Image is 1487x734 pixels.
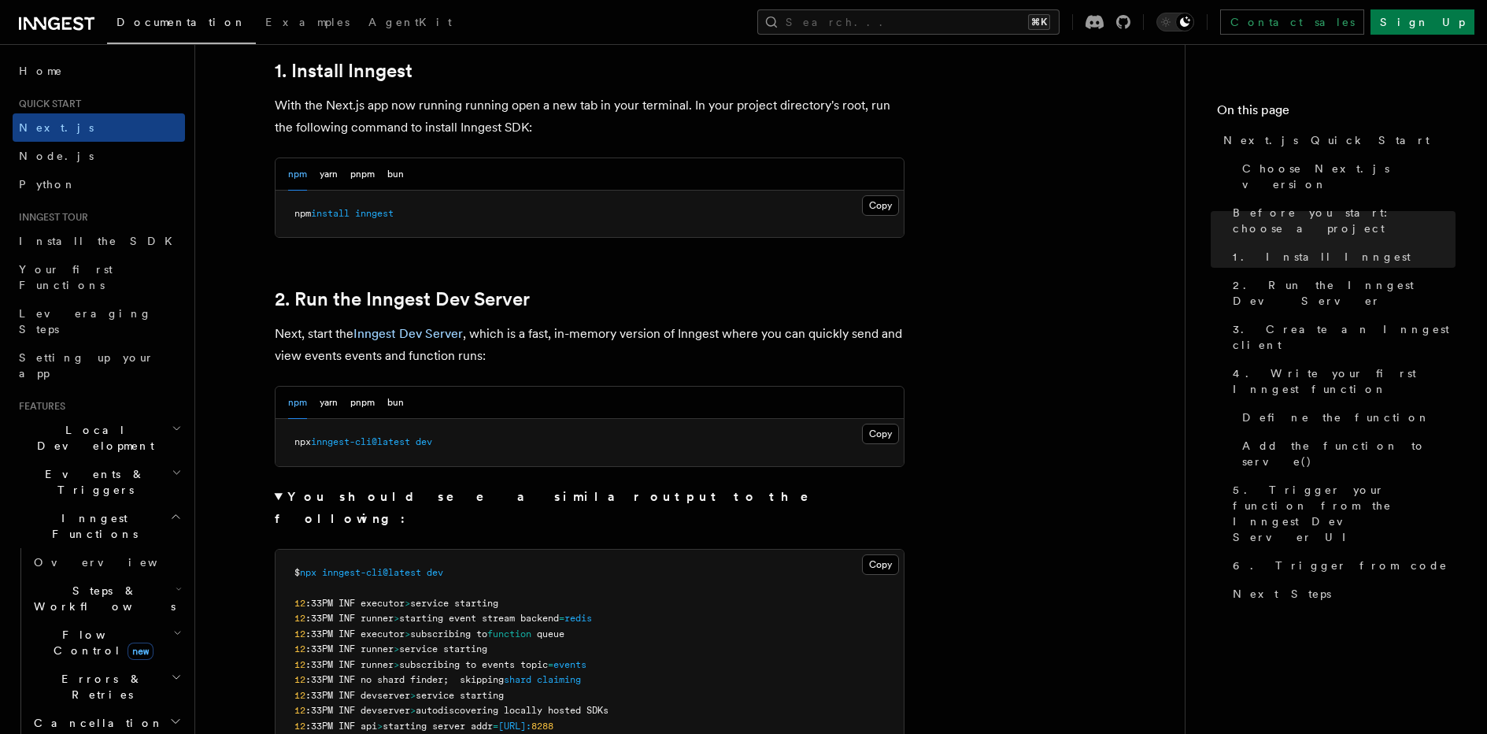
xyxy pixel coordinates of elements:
button: Inngest Functions [13,504,185,548]
span: Your first Functions [19,263,113,291]
button: bun [387,158,404,191]
span: Python [19,178,76,191]
span: Next.js Quick Start [1223,132,1430,148]
span: Home [19,63,63,79]
span: Node.js [19,150,94,162]
span: redis [564,613,592,624]
span: Documentation [117,16,246,28]
span: 1. Install Inngest [1233,249,1411,265]
button: Events & Triggers [13,460,185,504]
span: service starting [399,643,487,654]
span: Overview [34,556,196,569]
span: service starting [416,690,504,701]
a: Your first Functions [13,255,185,299]
button: Errors & Retries [28,665,185,709]
span: Inngest tour [13,211,88,224]
a: Examples [256,5,359,43]
a: Install the SDK [13,227,185,255]
span: = [548,659,553,670]
span: 12 [294,705,305,716]
span: 2. Run the Inngest Dev Server [1233,277,1456,309]
span: :33PM INF executor [305,628,405,639]
span: 12 [294,659,305,670]
a: Add the function to serve() [1236,432,1456,476]
span: 8288 [531,721,553,732]
a: Leveraging Steps [13,299,185,343]
span: Flow Control [28,627,173,658]
span: :33PM INF devserver [305,690,410,701]
span: :33PM INF runner [305,643,394,654]
span: > [394,643,399,654]
span: Next.js [19,121,94,134]
a: Inngest Dev Server [353,326,463,341]
span: 12 [294,674,305,685]
span: inngest [355,208,394,219]
span: 12 [294,690,305,701]
span: $ [294,567,300,578]
a: 3. Create an Inngest client [1226,315,1456,359]
strong: You should see a similar output to the following: [275,489,831,526]
span: dev [416,436,432,447]
span: subscribing to [410,628,487,639]
span: > [377,721,383,732]
span: npm [294,208,311,219]
kbd: ⌘K [1028,14,1050,30]
button: yarn [320,158,338,191]
span: 5. Trigger your function from the Inngest Dev Server UI [1233,482,1456,545]
a: Node.js [13,142,185,170]
span: = [559,613,564,624]
span: 12 [294,721,305,732]
a: Next.js [13,113,185,142]
span: new [128,643,154,660]
a: 5. Trigger your function from the Inngest Dev Server UI [1226,476,1456,551]
span: 12 [294,613,305,624]
a: 4. Write your first Inngest function [1226,359,1456,403]
span: Before you start: choose a project [1233,205,1456,236]
button: Copy [862,424,899,444]
button: Steps & Workflows [28,576,185,621]
span: Events & Triggers [13,466,172,498]
a: Next Steps [1226,580,1456,608]
a: 2. Run the Inngest Dev Server [275,288,530,310]
a: Python [13,170,185,198]
span: events [553,659,586,670]
span: Choose Next.js version [1242,161,1456,192]
span: :33PM INF runner [305,613,394,624]
button: yarn [320,387,338,419]
span: :33PM INF devserver [305,705,410,716]
span: Install the SDK [19,235,182,247]
span: Steps & Workflows [28,583,176,614]
span: queue [537,628,564,639]
button: npm [288,387,307,419]
span: > [394,659,399,670]
span: Quick start [13,98,81,110]
a: Setting up your app [13,343,185,387]
a: 1. Install Inngest [1226,243,1456,271]
a: 1. Install Inngest [275,60,412,82]
span: Inngest Functions [13,510,170,542]
span: inngest-cli@latest [322,567,421,578]
span: :33PM INF api [305,721,377,732]
a: Documentation [107,5,256,44]
span: 12 [294,643,305,654]
button: Toggle dark mode [1156,13,1194,32]
button: bun [387,387,404,419]
span: claiming [537,674,581,685]
span: Local Development [13,422,172,454]
a: 2. Run the Inngest Dev Server [1226,271,1456,315]
span: 6. Trigger from code [1233,558,1448,573]
span: dev [427,567,443,578]
a: 6. Trigger from code [1226,551,1456,580]
span: Next Steps [1233,586,1331,602]
span: :33PM INF runner [305,659,394,670]
a: Contact sales [1220,9,1364,35]
span: > [410,705,416,716]
button: npm [288,158,307,191]
span: service starting [410,598,498,609]
span: subscribing to events topic [399,659,548,670]
span: [URL]: [498,721,531,732]
a: Home [13,57,185,85]
span: Define the function [1242,410,1430,425]
button: Copy [862,554,899,575]
span: inngest-cli@latest [311,436,410,447]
